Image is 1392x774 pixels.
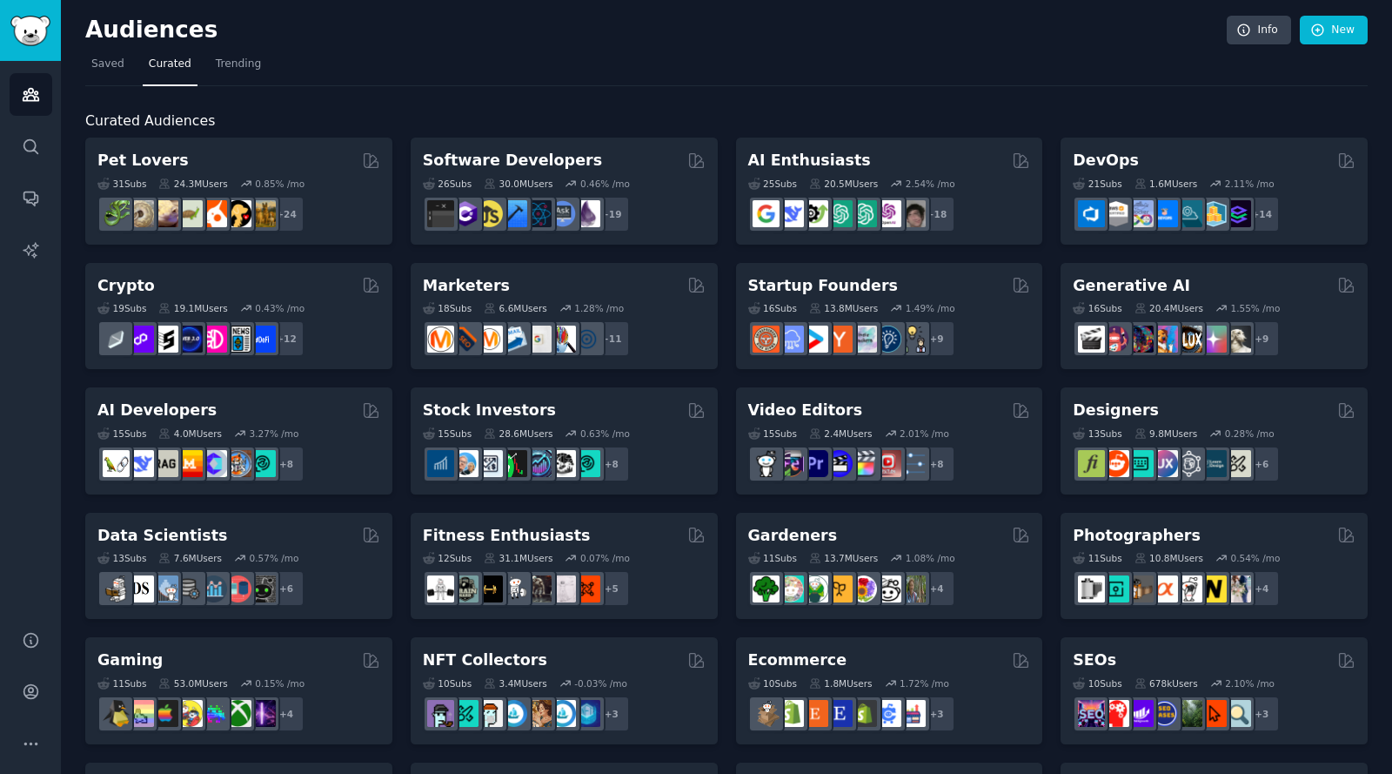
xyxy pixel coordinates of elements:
img: OpenAIDev [874,200,901,227]
img: DeepSeek [777,200,804,227]
h2: Fitness Enthusiasts [423,525,591,547]
img: NFTMarketplace [452,700,478,727]
img: llmops [224,450,251,477]
img: Rag [151,450,178,477]
img: OpenseaMarket [549,700,576,727]
img: web3 [176,326,203,353]
div: + 9 [919,320,955,357]
div: + 12 [268,320,304,357]
img: herpetology [103,200,130,227]
img: Youtubevideo [874,450,901,477]
img: typography [1078,450,1105,477]
img: finalcutpro [850,450,877,477]
img: personaltraining [573,575,600,602]
div: + 9 [1243,320,1280,357]
div: + 5 [593,570,630,607]
div: + 3 [919,696,955,732]
img: CryptoArt [525,700,552,727]
img: DeepSeek [127,450,154,477]
div: 2.54 % /mo [906,178,955,190]
a: Saved [85,50,130,86]
div: 25 Sub s [748,178,797,190]
div: 2.11 % /mo [1225,178,1275,190]
div: 15 Sub s [423,427,472,440]
img: editors [777,450,804,477]
img: Forex [476,450,503,477]
img: vegetablegardening [753,575,780,602]
div: 1.28 % /mo [574,302,624,314]
div: + 6 [268,570,304,607]
img: StocksAndTrading [525,450,552,477]
div: + 14 [1243,196,1280,232]
img: AskMarketing [476,326,503,353]
img: ValueInvesting [452,450,478,477]
img: NFTExchange [427,700,454,727]
img: content_marketing [427,326,454,353]
img: GardenersWorld [899,575,926,602]
img: linux_gaming [103,700,130,727]
img: UX_Design [1224,450,1251,477]
div: 19.1M Users [158,302,227,314]
div: 15 Sub s [97,427,146,440]
img: fitness30plus [525,575,552,602]
img: TwitchStreaming [249,700,276,727]
div: + 18 [919,196,955,232]
h2: Ecommerce [748,649,847,671]
span: Curated Audiences [85,111,215,132]
div: 3.4M Users [484,677,547,690]
img: AskComputerScience [549,200,576,227]
img: AIDevelopersSociety [249,450,276,477]
h2: NFT Collectors [423,649,547,671]
img: GoogleGeminiAI [753,200,780,227]
img: The_SEO [1224,700,1251,727]
img: leopardgeckos [151,200,178,227]
img: bigseo [452,326,478,353]
img: googleads [525,326,552,353]
img: dividends [427,450,454,477]
h2: Audiences [85,17,1227,44]
img: defiblockchain [200,326,227,353]
img: chatgpt_prompts_ [850,200,877,227]
img: Trading [500,450,527,477]
img: logodesign [1102,450,1129,477]
img: GamerPals [176,700,203,727]
img: SonyAlpha [1151,575,1178,602]
img: cockatiel [200,200,227,227]
img: defi_ [249,326,276,353]
img: CozyGamers [127,700,154,727]
div: + 6 [1243,446,1280,482]
img: Entrepreneurship [874,326,901,353]
div: + 8 [268,446,304,482]
div: 0.07 % /mo [580,552,630,564]
img: NFTmarket [476,700,503,727]
img: GymMotivation [452,575,478,602]
div: 10.8M Users [1134,552,1203,564]
img: flowers [850,575,877,602]
img: Local_SEO [1175,700,1202,727]
img: UrbanGardening [874,575,901,602]
div: 1.08 % /mo [906,552,955,564]
div: 26 Sub s [423,178,472,190]
img: ethfinance [103,326,130,353]
img: weightroom [500,575,527,602]
div: 1.49 % /mo [906,302,955,314]
h2: Software Developers [423,150,602,172]
div: + 3 [593,696,630,732]
div: 11 Sub s [748,552,797,564]
h2: Gardeners [748,525,838,547]
img: dropship [753,700,780,727]
img: iOSProgramming [500,200,527,227]
img: azuredevops [1078,200,1105,227]
h2: SEOs [1073,649,1116,671]
h2: Marketers [423,275,510,297]
img: workout [476,575,503,602]
div: 20.4M Users [1134,302,1203,314]
div: + 11 [593,320,630,357]
img: aivideo [1078,326,1105,353]
img: reviewmyshopify [850,700,877,727]
span: Trending [216,57,261,72]
img: datasets [224,575,251,602]
div: 10 Sub s [423,677,472,690]
div: + 24 [268,196,304,232]
img: aws_cdk [1200,200,1227,227]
